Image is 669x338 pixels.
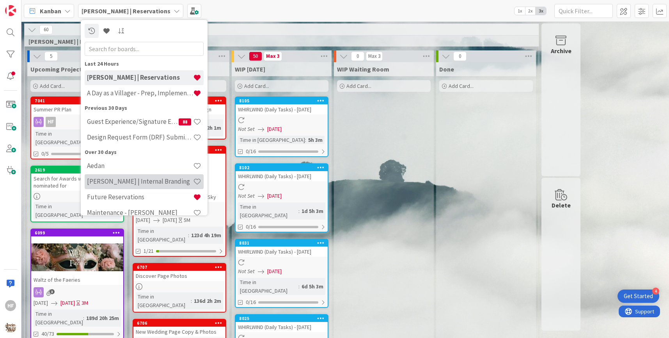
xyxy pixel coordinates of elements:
div: 6706 [133,320,225,327]
a: 8105WHIRLWIND (Daily Tasks) - [DATE]Not Set[DATE]Time in [GEOGRAPHIC_DATA]:5h 3m0/16 [235,97,328,157]
div: Last 24 Hours [85,60,204,68]
div: 8102 [236,164,328,171]
span: : [191,297,192,305]
div: Discover Page Photos [133,271,225,281]
a: 8031WHIRLWIND (Daily Tasks) - [DATE]Not Set[DATE]Time in [GEOGRAPHIC_DATA]:6d 5h 3m0/16 [235,239,328,308]
div: Time in [GEOGRAPHIC_DATA] [238,202,298,220]
div: 6706 [137,320,225,326]
div: Previous 30 Days [85,104,204,112]
span: 3 [50,289,55,294]
span: 60 [39,25,53,34]
span: [DATE] [267,267,282,275]
span: WIP Waiting Room [337,65,389,73]
i: Not Set [238,125,255,132]
div: 1d 5h 3m [300,207,325,215]
span: Support [16,1,35,11]
div: 8105 [236,97,328,104]
span: Done [439,65,454,73]
div: 8102 [239,165,328,170]
div: WHIRLWIND (Daily Tasks) - [DATE] [236,171,328,181]
span: 50 [249,52,262,61]
div: Summer PR Plan [31,104,123,114]
b: [PERSON_NAME] | Reservations [82,7,170,15]
h4: A Day as a Villager - Prep, Implement and Execute [87,89,193,97]
h4: Aedan [87,162,193,170]
div: Time in [GEOGRAPHIC_DATA] [238,136,305,144]
span: 1x [515,7,525,15]
div: 6099Waltz of the Faeries [31,229,123,285]
div: WHIRLWIND (Daily Tasks) - [DATE] [236,247,328,257]
a: 2619Search for Awards we can be nominated forTime in [GEOGRAPHIC_DATA]:483d 23h 28m [30,166,124,222]
span: Add Card... [346,82,371,89]
span: 0/16 [246,223,256,231]
span: Add Card... [40,82,65,89]
div: Time in [GEOGRAPHIC_DATA] [136,227,188,244]
div: 8025 [236,315,328,322]
div: 7041 [35,98,123,104]
input: Quick Filter... [554,4,613,18]
h4: [PERSON_NAME] | Internal Branding [87,177,193,185]
span: 2x [525,7,536,15]
div: 6707Discover Page Photos [133,264,225,281]
div: Max 3 [266,54,280,58]
span: : [298,207,300,215]
span: Add Card... [244,82,269,89]
span: [DATE] [60,299,75,307]
span: : [298,282,300,291]
a: 7041Summer PR PlanHFTime in [GEOGRAPHIC_DATA]:106d 22h 5m0/5 [30,97,124,159]
div: New Wedding Page Copy & Photos [133,327,225,337]
span: : [305,136,306,144]
div: 8031 [236,240,328,247]
span: [DATE] [267,192,282,200]
span: [DATE] [136,216,150,224]
i: Not Set [238,268,255,275]
div: WHIRLWIND (Daily Tasks) - [DATE] [236,322,328,332]
h4: Future Reservations [87,193,193,201]
span: 88 [179,118,191,125]
span: Kanban [40,6,61,16]
div: Archive [551,46,571,55]
div: 2619 [31,166,123,173]
span: [DATE] [267,125,282,133]
input: Search for boards... [85,42,204,56]
div: 4 [652,288,659,295]
div: Time in [GEOGRAPHIC_DATA] [136,292,191,309]
div: Time in [GEOGRAPHIC_DATA] [34,129,86,147]
div: Time in [GEOGRAPHIC_DATA] [238,278,298,295]
span: HANNAH | Reservations [28,38,529,45]
span: 40/73 [41,330,54,338]
div: Waltz of the Faeries [31,275,123,285]
div: 8031WHIRLWIND (Daily Tasks) - [DATE] [236,240,328,257]
div: Search for Awards we can be nominated for [31,173,123,191]
div: 6706New Wedding Page Copy & Photos [133,320,225,337]
div: Open Get Started checklist, remaining modules: 4 [618,290,659,303]
div: 8105WHIRLWIND (Daily Tasks) - [DATE] [236,97,328,114]
div: Get Started [624,292,653,300]
div: Over 30 days [85,148,204,156]
div: 8105 [239,98,328,104]
div: 3M [82,299,88,307]
div: 7041 [31,97,123,104]
span: : [188,231,189,240]
div: HF [5,300,16,311]
div: 6099 [35,230,123,236]
div: WHIRLWIND (Daily Tasks) - [DATE] [236,104,328,114]
span: 0 [351,52,364,61]
a: 8102WHIRLWIND (Daily Tasks) - [DATE]Not Set[DATE]Time in [GEOGRAPHIC_DATA]:1d 5h 3m0/16 [235,163,328,232]
div: 8102WHIRLWIND (Daily Tasks) - [DATE] [236,164,328,181]
a: 6707Discover Page PhotosTime in [GEOGRAPHIC_DATA]:136d 2h 2m [133,263,226,313]
h4: Design Request Form (DRF) Submittals [87,133,193,141]
div: Delete [552,200,571,210]
div: 8025WHIRLWIND (Daily Tasks) - [DATE] [236,315,328,332]
div: 2619 [35,167,123,173]
div: 8025 [239,316,328,321]
h4: Maintenance - [PERSON_NAME] [87,209,193,216]
span: 1/21 [144,247,154,255]
div: 2619Search for Awards we can be nominated for [31,166,123,191]
span: 0/16 [246,147,256,156]
img: Visit kanbanzone.com [5,5,16,16]
div: HF [31,117,123,127]
div: 136d 2h 1m [192,123,223,132]
div: Time in [GEOGRAPHIC_DATA] [34,202,83,219]
div: 6d 5h 3m [300,282,325,291]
